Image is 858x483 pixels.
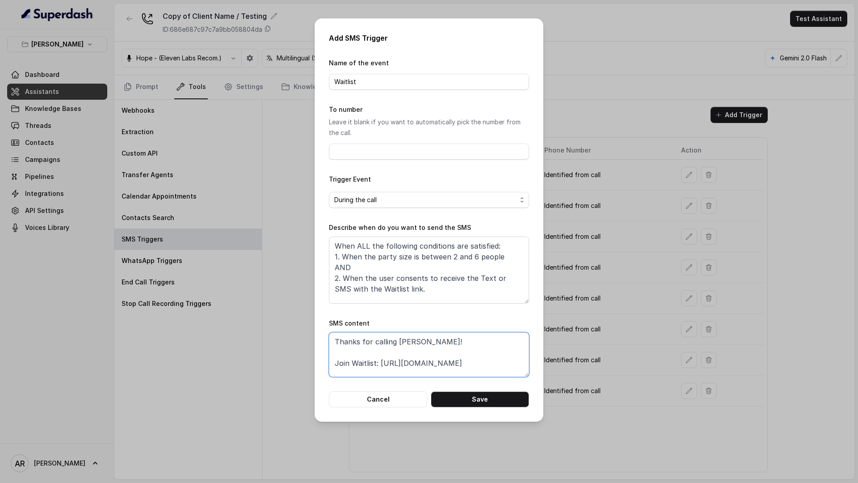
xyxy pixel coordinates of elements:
[329,192,529,208] button: During the call
[431,391,529,407] button: Save
[329,117,529,138] p: Leave it blank if you want to automatically pick the number from the call.
[329,332,529,377] textarea: Thanks for calling [PERSON_NAME]! Join Waitlist: [URL][DOMAIN_NAME]
[334,195,517,205] span: During the call
[329,319,370,327] label: SMS content
[329,391,427,407] button: Cancel
[329,33,529,43] h2: Add SMS Trigger
[329,237,529,304] textarea: When ALL the following conditions are satisfied: 1. When the party size is between 2 and 6 people...
[329,59,389,67] label: Name of the event
[329,175,371,183] label: Trigger Event
[329,106,362,113] label: To number
[329,224,471,231] label: Describe when do you want to send the SMS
